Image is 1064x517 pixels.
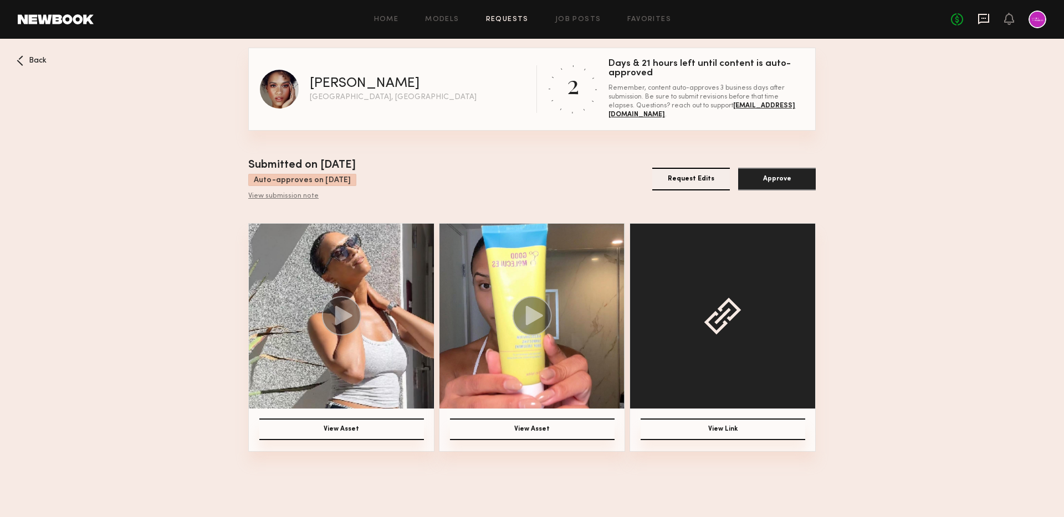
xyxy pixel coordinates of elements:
a: Favorites [627,16,671,23]
div: 2 [567,67,579,101]
button: View Link [641,418,805,440]
div: View submission note [248,192,356,201]
img: Alexandra W profile picture. [260,70,299,108]
div: Auto-approves on [DATE] [248,174,356,186]
button: View Asset [450,418,615,440]
button: Approve [738,168,816,190]
button: Request Edits [652,168,730,190]
div: Remember, content auto-approves 3 business days after submission. Be sure to submit revisions bef... [608,84,804,119]
img: Asset [439,224,625,409]
a: Models [425,16,459,23]
button: View Asset [259,418,424,440]
a: Home [374,16,399,23]
div: [GEOGRAPHIC_DATA], [GEOGRAPHIC_DATA] [310,94,477,101]
img: Asset [249,224,434,409]
a: Requests [486,16,529,23]
a: Job Posts [555,16,601,23]
div: [PERSON_NAME] [310,77,420,91]
span: Back [29,57,47,65]
div: Days & 21 hours left until content is auto-approved [608,59,804,78]
div: Submitted on [DATE] [248,157,356,174]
